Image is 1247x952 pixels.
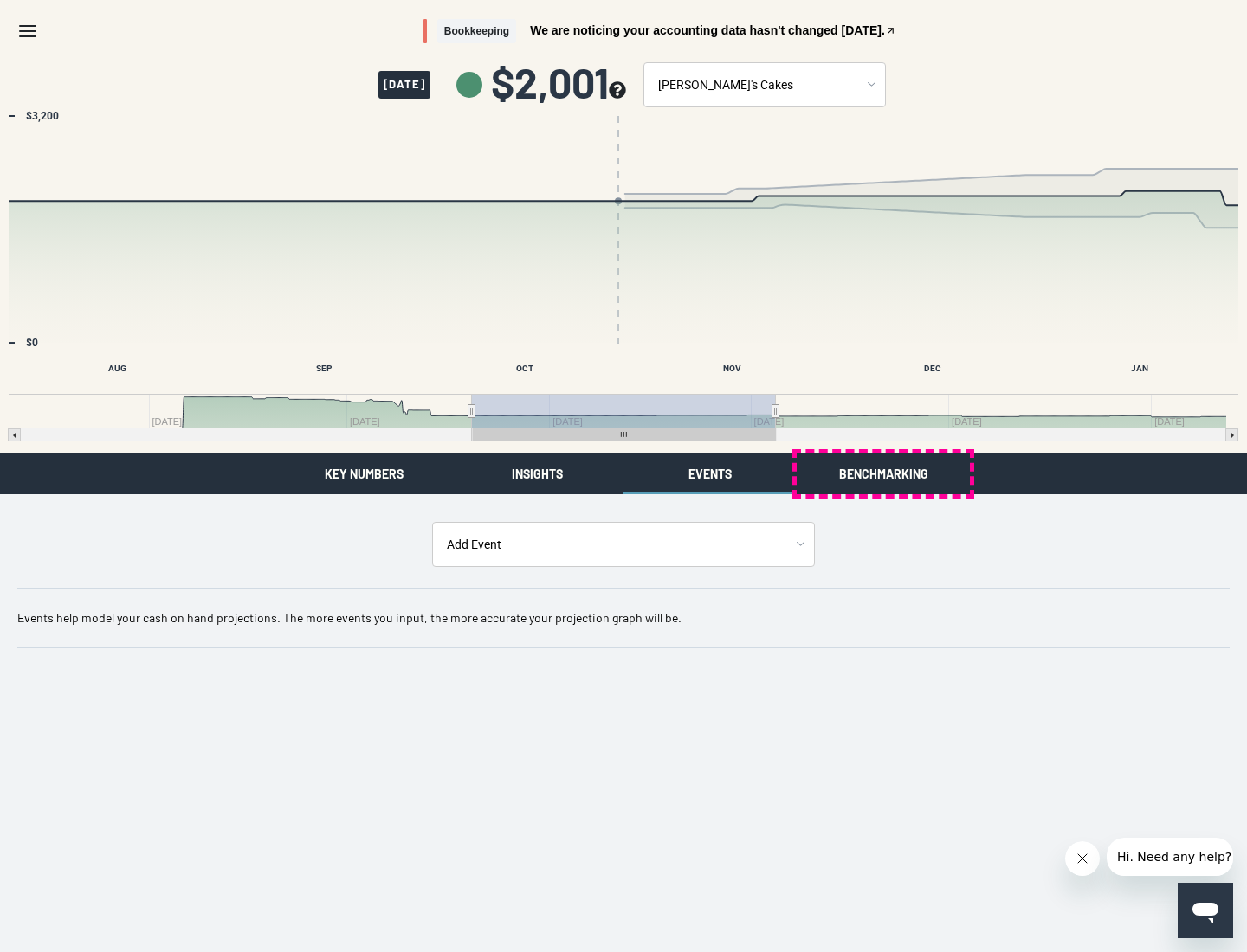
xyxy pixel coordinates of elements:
text: JAN [1131,363,1148,373]
iframe: Close message [1065,841,1100,876]
text: OCT [516,363,533,373]
button: BookkeepingWe are noticing your accounting data hasn't changed [DATE]. [423,19,896,44]
span: [DATE] [378,71,430,99]
p: Events help model your cash on hand projections. The more events you input, the more accurate you... [17,609,1230,627]
svg: Menu [17,21,38,42]
text: AUG [108,363,126,373]
iframe: Button to launch messaging window [1178,883,1233,938]
text: SEP [316,363,333,373]
span: Bookkeeping [437,19,516,44]
button: Events [623,453,797,494]
text: $0 [26,337,38,349]
span: We are noticing your accounting data hasn't changed [DATE]. [530,24,885,36]
text: NOV [723,363,741,373]
button: Benchmarking [797,453,970,494]
span: $2,001 [491,61,626,103]
iframe: Message from company [1107,838,1233,876]
button: Key Numbers [277,453,450,494]
text: DEC [924,363,941,373]
text: $3,200 [26,110,59,122]
button: see more about your cashflow projection [609,81,626,101]
button: Insights [450,453,623,494]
